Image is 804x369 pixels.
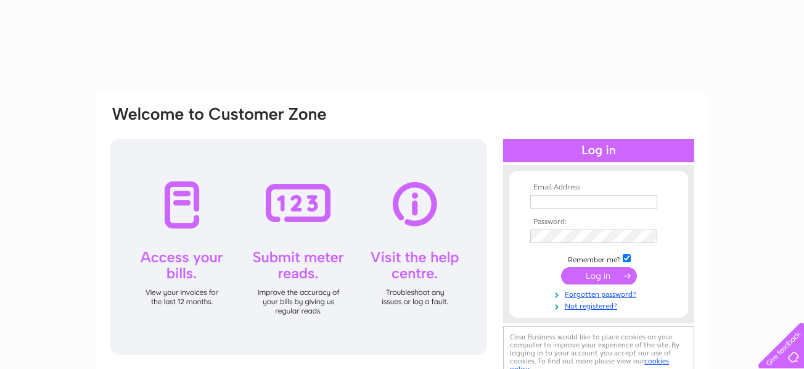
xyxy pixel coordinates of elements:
[527,218,670,226] th: Password:
[561,267,637,284] input: Submit
[530,299,670,311] a: Not registered?
[530,288,670,299] a: Forgotten password?
[527,183,670,192] th: Email Address:
[527,252,670,265] td: Remember me?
